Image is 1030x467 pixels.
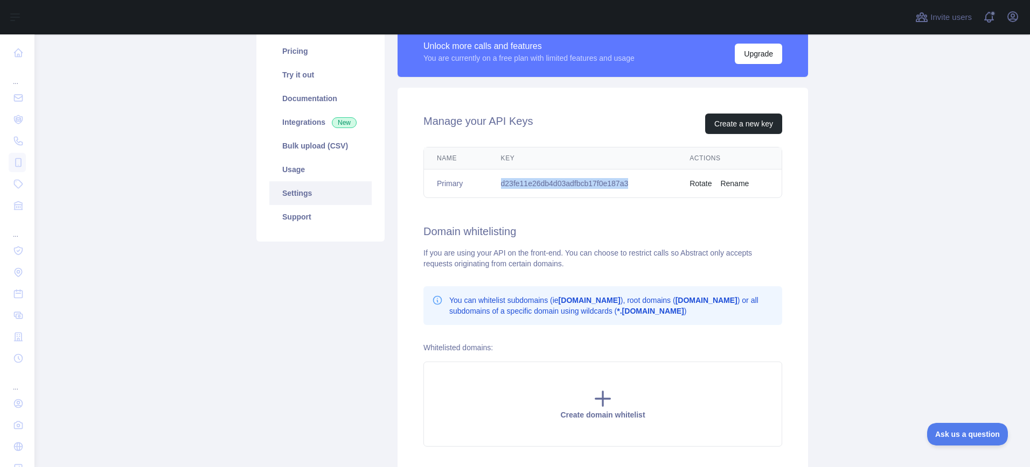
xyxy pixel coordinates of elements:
a: Settings [269,181,372,205]
label: Whitelisted domains: [423,343,493,352]
a: Support [269,205,372,229]
button: Create a new key [705,114,782,134]
span: Invite users [930,11,972,24]
div: If you are using your API on the front-end. You can choose to restrict calls so Abstract only acc... [423,247,782,269]
button: Rename [720,178,749,189]
b: *.[DOMAIN_NAME] [617,307,684,315]
div: ... [9,65,26,86]
div: ... [9,217,26,239]
th: Actions [677,147,782,169]
a: Documentation [269,87,372,110]
p: You can whitelist subdomains (ie ), root domains ( ) or all subdomains of a specific domain using... [449,295,774,316]
a: Try it out [269,63,372,87]
iframe: Toggle Customer Support [927,423,1008,445]
h2: Manage your API Keys [423,114,533,134]
button: Invite users [913,9,974,26]
td: d23fe11e26db4d03adfbcb17f0e187a3 [488,169,677,198]
div: ... [9,370,26,392]
a: Pricing [269,39,372,63]
div: You are currently on a free plan with limited features and usage [423,53,635,63]
div: Unlock more calls and features [423,40,635,53]
th: Name [424,147,488,169]
a: Bulk upload (CSV) [269,134,372,158]
th: Key [488,147,677,169]
button: Upgrade [735,44,782,64]
h2: Domain whitelisting [423,224,782,239]
b: [DOMAIN_NAME] [559,296,621,305]
span: New [332,117,357,128]
b: [DOMAIN_NAME] [676,296,737,305]
span: Create domain whitelist [560,411,645,419]
a: Usage [269,158,372,181]
button: Rotate [690,178,712,189]
a: Integrations New [269,110,372,134]
td: Primary [424,169,488,198]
